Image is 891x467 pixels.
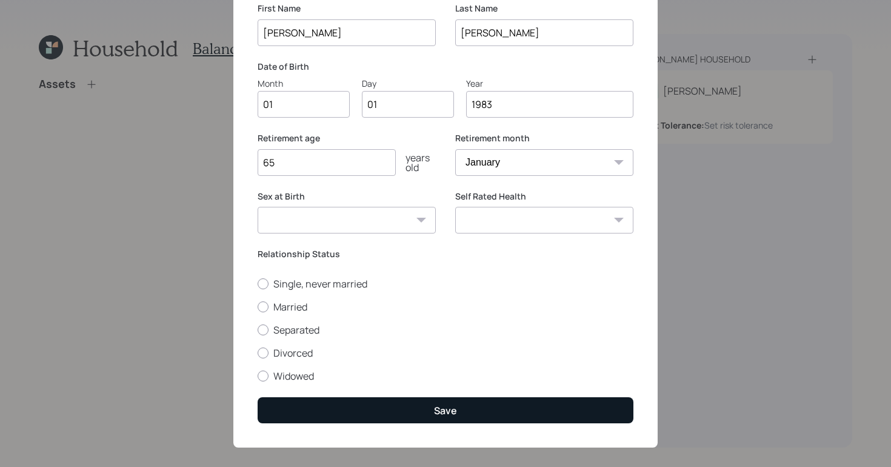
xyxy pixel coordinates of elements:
[258,77,350,90] div: Month
[455,190,633,203] label: Self Rated Health
[362,77,454,90] div: Day
[466,91,633,118] input: Year
[258,300,633,314] label: Married
[258,346,633,360] label: Divorced
[455,132,633,144] label: Retirement month
[466,77,633,90] div: Year
[362,91,454,118] input: Day
[258,323,633,337] label: Separated
[396,153,436,172] div: years old
[258,397,633,423] button: Save
[258,369,633,383] label: Widowed
[258,132,436,144] label: Retirement age
[258,190,436,203] label: Sex at Birth
[258,91,350,118] input: Month
[258,2,436,15] label: First Name
[258,61,633,73] label: Date of Birth
[258,248,633,260] label: Relationship Status
[455,2,633,15] label: Last Name
[258,277,633,291] label: Single, never married
[434,404,457,417] div: Save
